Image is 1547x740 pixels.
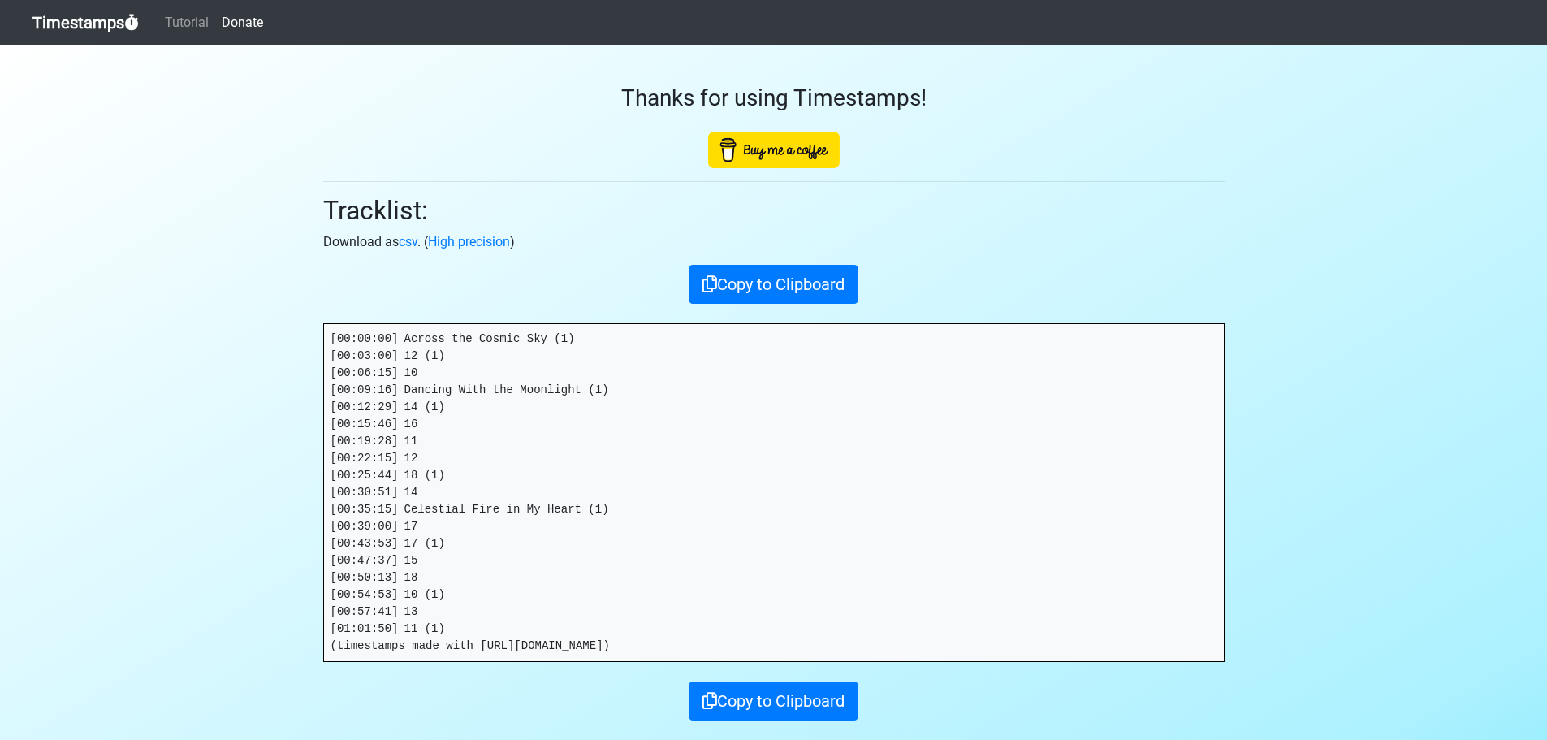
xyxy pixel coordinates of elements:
p: Download as . ( ) [323,232,1225,252]
a: Timestamps [32,6,139,39]
h3: Thanks for using Timestamps! [323,84,1225,112]
a: Tutorial [158,6,215,39]
a: Donate [215,6,270,39]
a: High precision [428,234,510,249]
a: csv [399,234,417,249]
pre: [00:00:00] Across the Cosmic Sky (1) [00:03:00] 12 (1) [00:06:15] 10 [00:09:16] Dancing With the ... [324,324,1224,661]
button: Copy to Clipboard [689,265,858,304]
button: Copy to Clipboard [689,682,858,721]
img: Buy Me A Coffee [708,132,840,168]
h2: Tracklist: [323,195,1225,226]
